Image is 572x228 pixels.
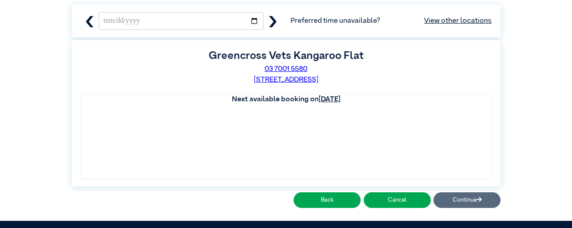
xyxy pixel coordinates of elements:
a: View other locations [424,16,492,26]
button: Cancel [364,192,431,208]
a: 03 7001 5580 [265,66,307,73]
th: Next available booking on [81,94,491,105]
span: Preferred time unavailable? [290,16,492,26]
a: [STREET_ADDRESS] [254,76,319,83]
label: Greencross Vets Kangaroo Flat [209,50,364,61]
button: Back [294,192,361,208]
u: [DATE] [319,96,341,103]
